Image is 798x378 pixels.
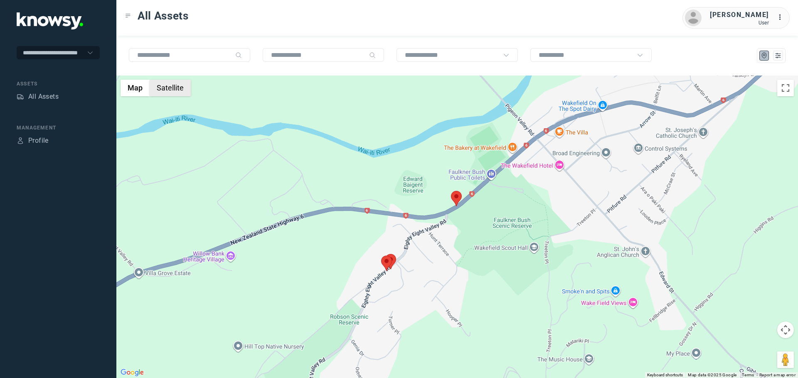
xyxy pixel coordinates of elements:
[118,367,146,378] img: Google
[17,92,59,102] a: AssetsAll Assets
[685,10,702,26] img: avatar.png
[28,92,59,102] div: All Assets
[688,373,736,377] span: Map data ©2025 Google
[710,20,769,26] div: User
[118,367,146,378] a: Open this area in Google Maps (opens a new window)
[235,52,242,59] div: Search
[774,52,782,59] div: List
[369,52,376,59] div: Search
[778,14,786,20] tspan: ...
[121,80,150,96] button: Show street map
[710,10,769,20] div: [PERSON_NAME]
[17,136,49,146] a: ProfileProfile
[28,136,49,146] div: Profile
[742,373,754,377] a: Terms (opens in new tab)
[125,13,131,19] div: Toggle Menu
[17,124,100,132] div: Management
[777,12,787,22] div: :
[759,373,796,377] a: Report a map error
[777,80,794,96] button: Toggle fullscreen view
[761,52,768,59] div: Map
[138,8,189,23] span: All Assets
[150,80,191,96] button: Show satellite imagery
[647,372,683,378] button: Keyboard shortcuts
[17,80,100,88] div: Assets
[17,93,24,100] div: Assets
[777,322,794,338] button: Map camera controls
[777,12,787,24] div: :
[17,137,24,144] div: Profile
[777,351,794,368] button: Drag Pegman onto the map to open Street View
[17,12,83,29] img: Application Logo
